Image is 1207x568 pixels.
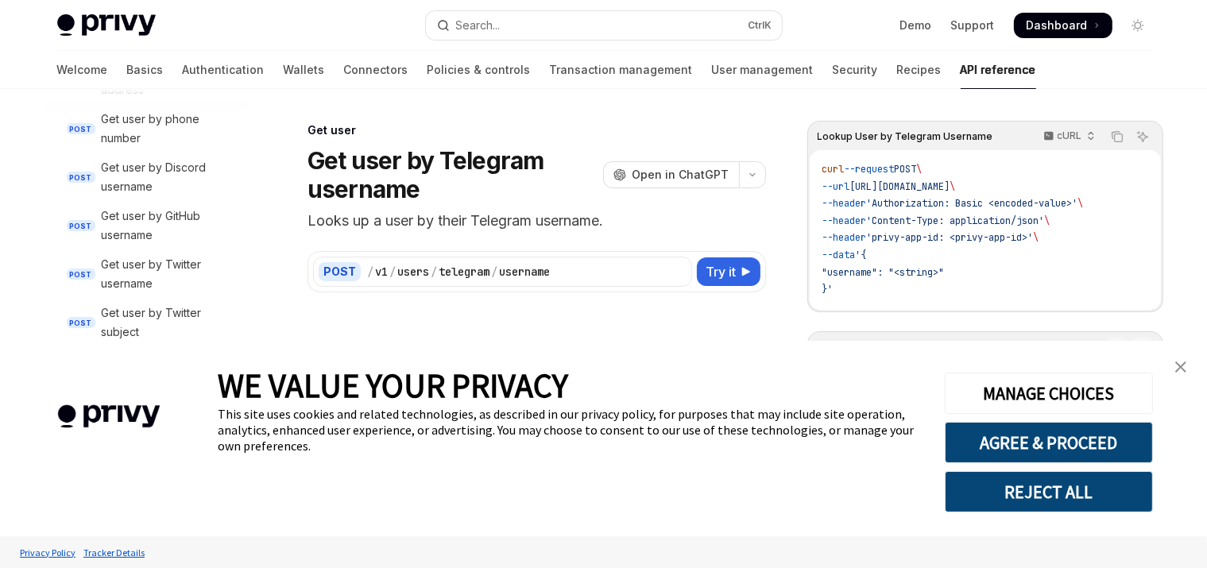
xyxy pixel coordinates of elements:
a: Authentication [183,51,265,89]
span: --url [822,180,850,193]
span: "username": "<string>" [822,266,945,279]
div: / [491,264,497,280]
span: \ [1078,197,1084,210]
button: Open in ChatGPT [603,161,739,188]
span: POST [67,317,95,329]
span: curl [822,163,845,176]
div: POST [319,262,361,281]
span: --header [822,231,867,244]
div: 200 [818,337,846,356]
p: Looks up a user by their Telegram username. [308,210,766,232]
button: Open search [426,11,782,40]
button: MANAGE CHOICES [945,373,1153,414]
span: Try it [706,262,737,281]
a: Connectors [344,51,408,89]
span: --request [845,163,895,176]
img: company logo [24,382,194,451]
span: Lookup User by Telegram Username [818,130,993,143]
span: Ctrl K [749,19,772,32]
span: Dashboard [1027,17,1088,33]
div: users [397,264,429,280]
div: Get user by Discord username [102,158,238,196]
span: --data [822,249,856,261]
a: Dashboard [1014,13,1112,38]
button: Try it [697,257,760,286]
span: 'Authorization: Basic <encoded-value>' [867,197,1078,210]
div: / [389,264,396,280]
div: / [367,264,373,280]
a: Support [951,17,995,33]
span: 'privy-app-id: <privy-app-id>' [867,231,1034,244]
span: WE VALUE YOUR PRIVACY [218,365,568,406]
div: Get user by Twitter subject [102,303,238,342]
a: API reference [961,51,1036,89]
span: POST [67,269,95,280]
a: POSTGet user by Discord username [44,153,248,201]
img: light logo [57,14,156,37]
p: cURL [1058,129,1082,142]
h1: Get user by Telegram username [308,146,597,203]
button: cURL [1035,123,1102,150]
span: --header [822,197,867,210]
a: POSTGet user by Twitter username [44,250,248,298]
span: POST [67,123,95,135]
div: Get user by phone number [102,110,238,148]
a: POSTGet user by phone number [44,105,248,153]
div: telegram [439,264,489,280]
a: POSTGet user by GitHub username [44,202,248,249]
div: v1 [375,264,388,280]
div: username [499,264,550,280]
span: \ [950,180,956,193]
button: Copy the contents from the code block [1107,126,1128,147]
span: 'Content-Type: application/json' [867,214,1045,227]
a: Recipes [897,51,942,89]
div: Get user by GitHub username [102,207,238,245]
div: Search... [456,16,501,35]
a: Wallets [284,51,325,89]
span: '{ [856,249,867,261]
span: \ [1045,214,1050,227]
div: Get user [308,122,766,138]
span: POST [67,220,95,232]
button: Toggle dark mode [1125,13,1151,38]
a: Basics [127,51,164,89]
a: User management [712,51,814,89]
button: Ask AI [1132,126,1153,147]
span: [URL][DOMAIN_NAME] [850,180,950,193]
span: --header [822,214,867,227]
a: Demo [900,17,932,33]
a: close banner [1165,351,1197,383]
button: REJECT ALL [945,471,1153,512]
button: Ask AI [1132,337,1153,357]
div: / [431,264,437,280]
button: AGREE & PROCEED [945,422,1153,463]
a: Policies & controls [427,51,531,89]
span: \ [917,163,923,176]
span: POST [67,172,95,184]
a: Welcome [57,51,108,89]
img: close banner [1175,361,1186,373]
span: \ [1034,231,1039,244]
span: }' [822,283,834,296]
a: Tracker Details [79,539,149,566]
a: Transaction management [550,51,693,89]
span: Open in ChatGPT [633,167,729,183]
div: This site uses cookies and related technologies, as described in our privacy policy, for purposes... [218,406,921,454]
div: Get user by Twitter username [102,255,238,293]
a: Privacy Policy [16,539,79,566]
a: Security [833,51,878,89]
a: POSTGet user by Twitter subject [44,299,248,346]
button: Copy the contents from the code block [1107,337,1128,357]
span: POST [895,163,917,176]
